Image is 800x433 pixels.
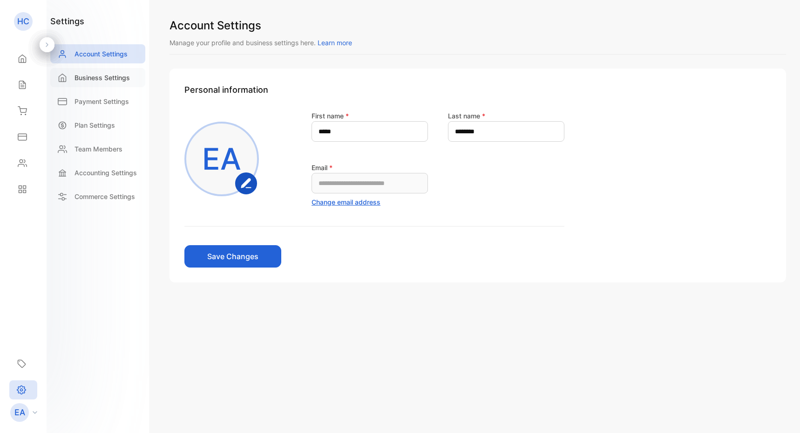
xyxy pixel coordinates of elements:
a: Business Settings [50,68,145,87]
button: Save Changes [184,245,281,268]
p: Commerce Settings [75,192,135,201]
button: Open LiveChat chat widget [7,4,35,32]
h1: Personal information [184,83,771,96]
p: Accounting Settings [75,168,137,178]
label: Last name [448,112,485,120]
button: Change email address [312,197,380,207]
a: Account Settings [50,44,145,63]
p: Team Members [75,144,122,154]
p: EA [14,406,25,419]
p: Payment Settings [75,96,129,106]
label: Email [312,164,332,172]
p: Business Settings [75,73,130,82]
a: Team Members [50,139,145,158]
p: EA [202,137,241,181]
a: Payment Settings [50,92,145,111]
p: HC [17,15,29,27]
a: Commerce Settings [50,187,145,206]
p: Manage your profile and business settings here. [169,38,786,48]
span: Learn more [318,39,352,47]
a: Accounting Settings [50,163,145,182]
p: Account Settings [75,49,128,59]
p: Plan Settings [75,120,115,130]
h1: Account Settings [169,17,786,34]
a: Plan Settings [50,116,145,135]
label: First name [312,112,349,120]
h1: settings [50,15,84,27]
